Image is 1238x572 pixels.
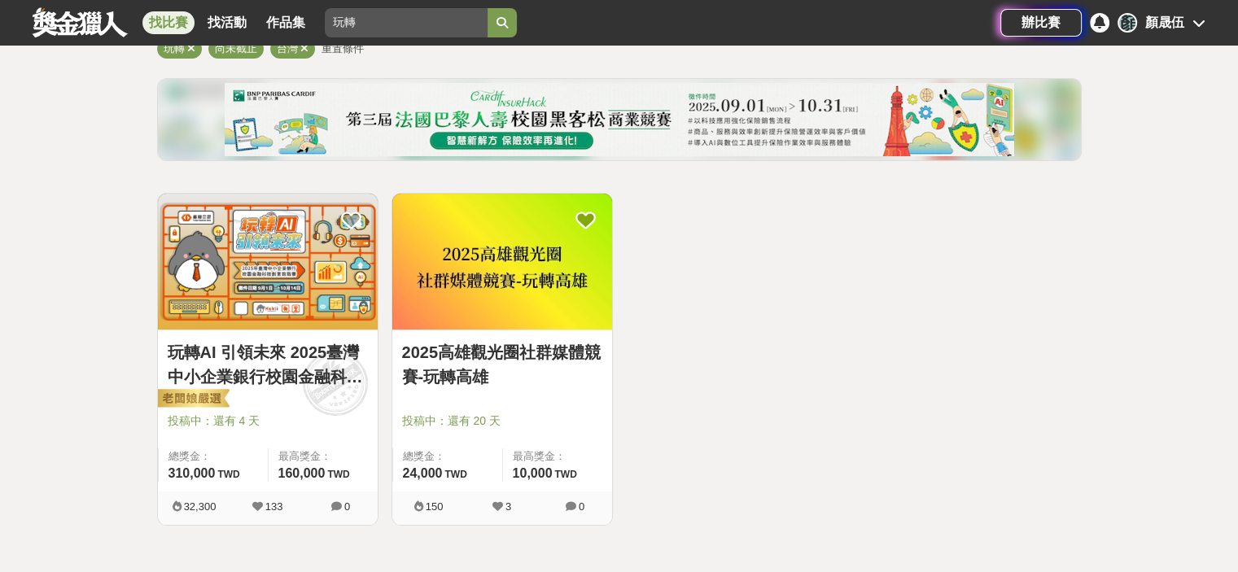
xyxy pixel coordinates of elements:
img: c5de0e1a-e514-4d63-bbd2-29f80b956702.png [225,83,1014,156]
span: 32,300 [184,500,217,513]
span: 0 [344,500,350,513]
span: 310,000 [168,466,216,480]
span: TWD [444,469,466,480]
span: 總獎金： [168,448,258,465]
span: 台灣 [277,42,298,55]
span: 投稿中：還有 20 天 [402,413,602,430]
span: 150 [426,500,444,513]
span: 0 [579,500,584,513]
span: 最高獎金： [513,448,602,465]
span: 10,000 [513,466,553,480]
span: 133 [265,500,283,513]
div: 顏晟伍 [1145,13,1184,33]
span: TWD [217,469,239,480]
span: 玩轉 [164,42,185,55]
a: Cover Image [392,194,612,330]
span: 尚未截止 [215,42,257,55]
span: 投稿中：還有 4 天 [168,413,368,430]
a: 2025高雄觀光圈社群媒體競賽-玩轉高雄 [402,340,602,389]
a: Cover Image [158,194,378,330]
a: 玩轉AI 引領未來 2025臺灣中小企業銀行校園金融科技創意挑戰賽 [168,340,368,389]
input: 有長照挺你，care到心坎裡！青春出手，拍出照顧 影音徵件活動 [325,8,488,37]
a: 找比賽 [142,11,195,34]
span: 總獎金： [403,448,492,465]
span: TWD [554,469,576,480]
img: Cover Image [158,194,378,330]
div: 顏 [1118,13,1137,33]
img: Cover Image [392,194,612,330]
a: 找活動 [201,11,253,34]
span: 重置條件 [322,42,364,55]
a: 辦比賽 [1000,9,1082,37]
span: 24,000 [403,466,443,480]
span: TWD [327,469,349,480]
span: 160,000 [278,466,326,480]
span: 最高獎金： [278,448,368,465]
span: 3 [505,500,511,513]
a: 作品集 [260,11,312,34]
img: 老闆娘嚴選 [155,388,230,411]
